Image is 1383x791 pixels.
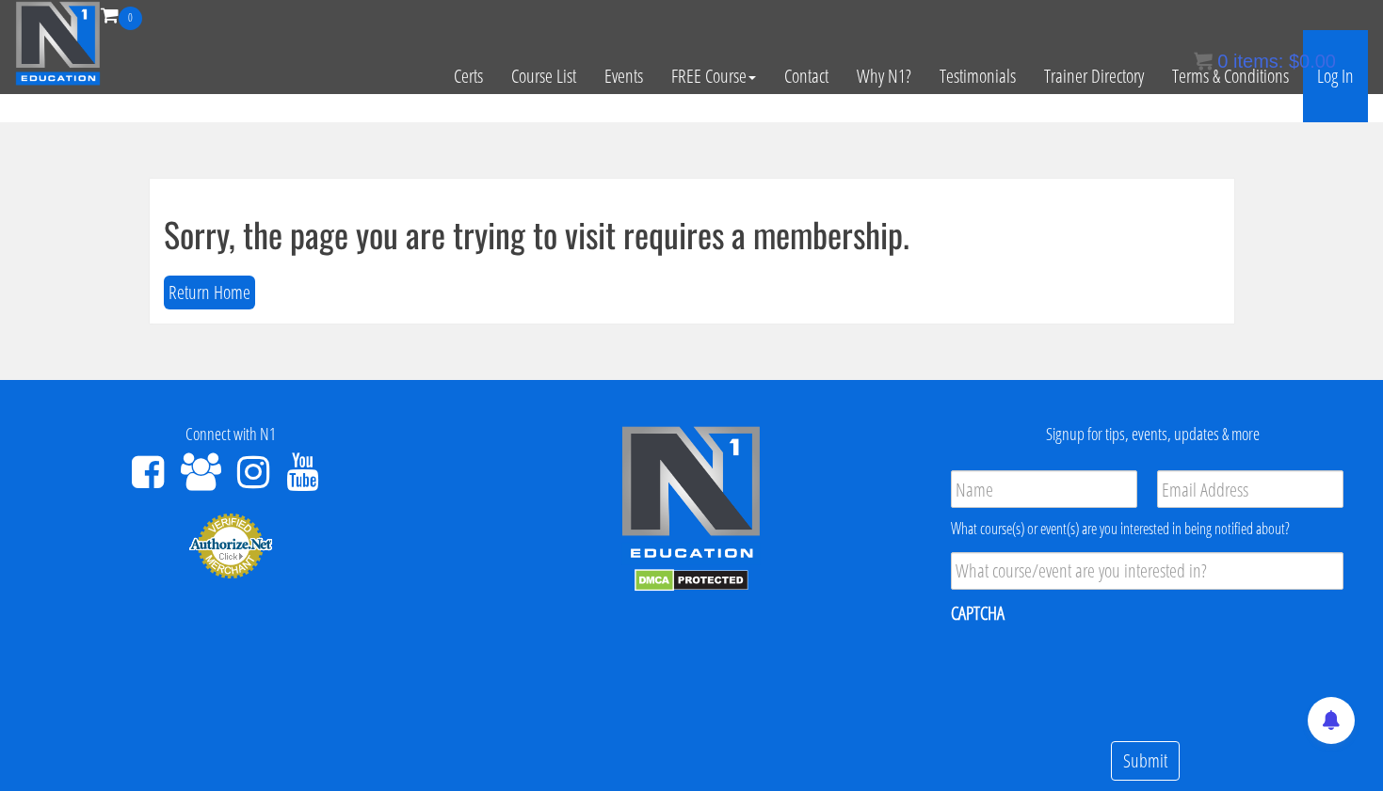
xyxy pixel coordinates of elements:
img: n1-education [15,1,101,86]
input: What course/event are you interested in? [951,552,1343,590]
div: What course(s) or event(s) are you interested in being notified about? [951,517,1343,540]
span: 0 [1217,51,1228,71]
label: CAPTCHA [951,601,1005,625]
a: Trainer Directory [1030,30,1158,122]
a: Log In [1303,30,1368,122]
a: 0 [101,2,142,27]
a: Why N1? [843,30,925,122]
iframe: reCAPTCHA [951,638,1237,711]
a: Course List [497,30,590,122]
span: $ [1289,51,1299,71]
h4: Signup for tips, events, updates & more [936,425,1369,444]
input: Submit [1111,741,1180,782]
h1: Sorry, the page you are trying to visit requires a membership. [164,215,1220,253]
a: Events [590,30,657,122]
bdi: 0.00 [1289,51,1336,71]
img: DMCA.com Protection Status [635,569,748,592]
img: n1-edu-logo [620,425,762,564]
span: items: [1233,51,1283,71]
a: Certs [440,30,497,122]
a: 0 items: $0.00 [1194,51,1336,71]
a: Contact [770,30,843,122]
img: icon11.png [1194,52,1213,71]
h4: Connect with N1 [14,425,447,444]
span: 0 [119,7,142,30]
input: Email Address [1157,470,1343,508]
button: Return Home [164,276,255,310]
input: Name [951,470,1137,508]
img: Authorize.Net Merchant - Click to Verify [188,512,273,579]
a: FREE Course [657,30,770,122]
a: Testimonials [925,30,1030,122]
a: Terms & Conditions [1158,30,1303,122]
